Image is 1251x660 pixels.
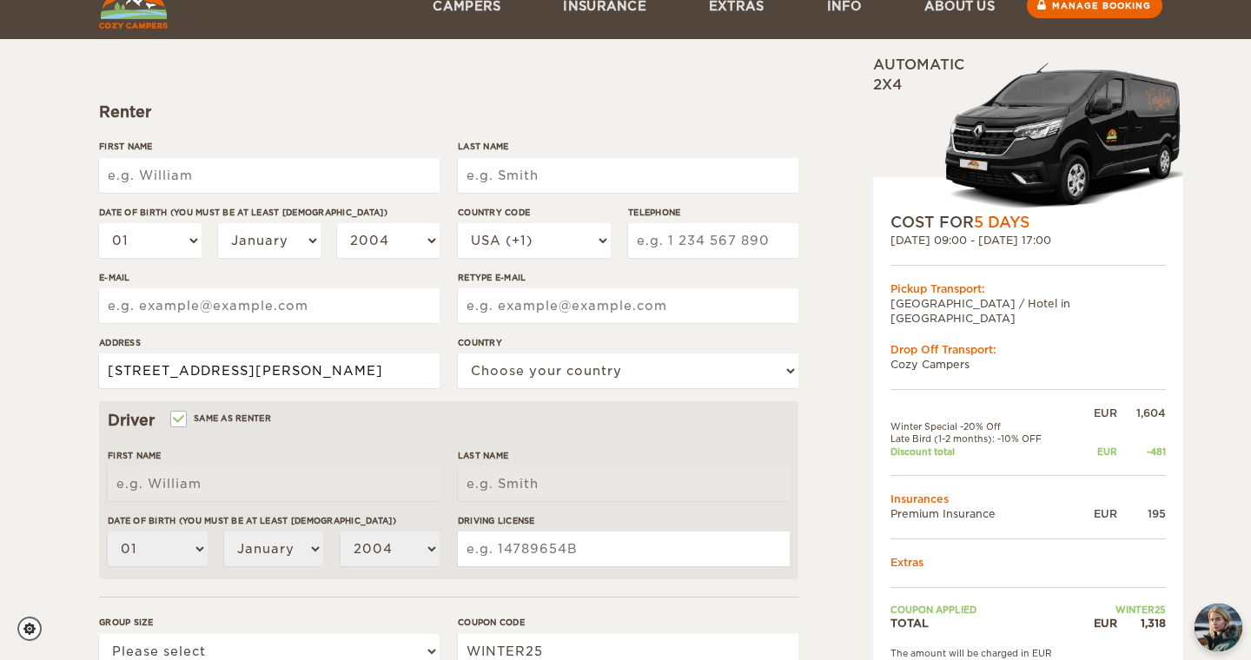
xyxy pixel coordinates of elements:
td: WINTER25 [1077,604,1166,616]
label: Driving License [458,514,790,527]
label: First Name [108,449,440,462]
div: EUR [1077,406,1117,420]
label: Date of birth (You must be at least [DEMOGRAPHIC_DATA]) [108,514,440,527]
input: e.g. example@example.com [99,288,440,323]
label: Last Name [458,140,798,153]
label: Telephone [628,206,798,219]
td: Winter Special -20% Off [890,420,1077,432]
button: chat-button [1195,604,1242,651]
td: TOTAL [890,616,1077,630]
td: [GEOGRAPHIC_DATA] / Hotel in [GEOGRAPHIC_DATA] [890,296,1166,326]
div: The amount will be charged in EUR [890,647,1166,659]
input: e.g. William [108,466,440,501]
label: Same as renter [172,410,271,426]
div: Driver [108,410,790,431]
label: Country [458,336,798,349]
label: Last Name [458,449,790,462]
img: Freyja at Cozy Campers [1195,604,1242,651]
label: E-mail [99,271,440,284]
label: Address [99,336,440,349]
input: e.g. William [99,158,440,193]
input: e.g. Smith [458,158,798,193]
div: 195 [1117,506,1166,521]
a: Cookie settings [17,617,53,641]
label: Country Code [458,206,611,219]
input: e.g. Smith [458,466,790,501]
td: Cozy Campers [890,357,1166,372]
div: -481 [1117,445,1166,458]
div: Renter [99,102,798,122]
div: Drop Off Transport: [890,342,1166,357]
div: 1,604 [1117,406,1166,420]
input: e.g. 1 234 567 890 [628,223,798,258]
label: First Name [99,140,440,153]
div: Automatic 2x4 [873,56,1183,212]
label: Coupon code [458,616,798,629]
div: 1,318 [1117,616,1166,630]
input: e.g. 14789654B [458,531,790,566]
img: Stuttur-m-c-logo-2.png [943,61,1183,212]
td: Discount total [890,445,1077,458]
input: e.g. Street, City, Zip Code [99,353,440,388]
span: 5 Days [974,214,1029,231]
label: Retype E-mail [458,271,798,284]
label: Date of birth (You must be at least [DEMOGRAPHIC_DATA]) [99,206,440,219]
td: Coupon applied [890,604,1077,616]
label: Group size [99,616,440,629]
div: EUR [1077,616,1117,630]
div: [DATE] 09:00 - [DATE] 17:00 [890,233,1166,247]
td: Late Bird (1-2 months): -10% OFF [890,432,1077,445]
td: Premium Insurance [890,506,1077,521]
div: EUR [1077,506,1117,521]
div: Pickup Transport: [890,281,1166,296]
input: e.g. example@example.com [458,288,798,323]
div: EUR [1077,445,1117,458]
input: Same as renter [172,415,183,426]
td: Extras [890,555,1166,570]
td: Insurances [890,492,1166,506]
div: COST FOR [890,212,1166,233]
